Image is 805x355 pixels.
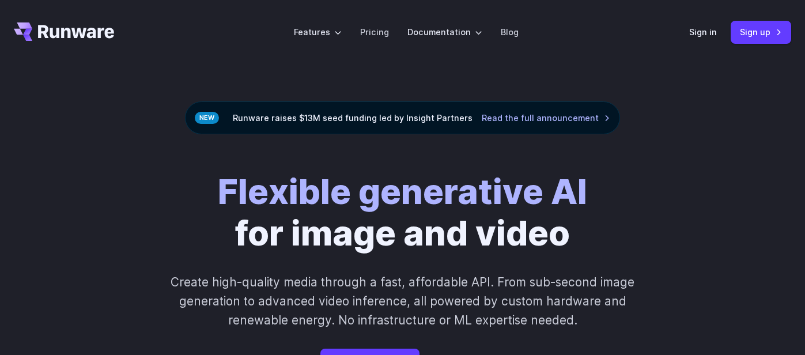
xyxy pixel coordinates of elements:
[360,25,389,39] a: Pricing
[482,111,610,124] a: Read the full announcement
[689,25,717,39] a: Sign in
[731,21,791,43] a: Sign up
[218,171,587,254] h1: for image and video
[185,101,620,134] div: Runware raises $13M seed funding led by Insight Partners
[218,171,587,212] strong: Flexible generative AI
[501,25,519,39] a: Blog
[294,25,342,39] label: Features
[154,273,651,330] p: Create high-quality media through a fast, affordable API. From sub-second image generation to adv...
[407,25,482,39] label: Documentation
[14,22,114,41] a: Go to /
